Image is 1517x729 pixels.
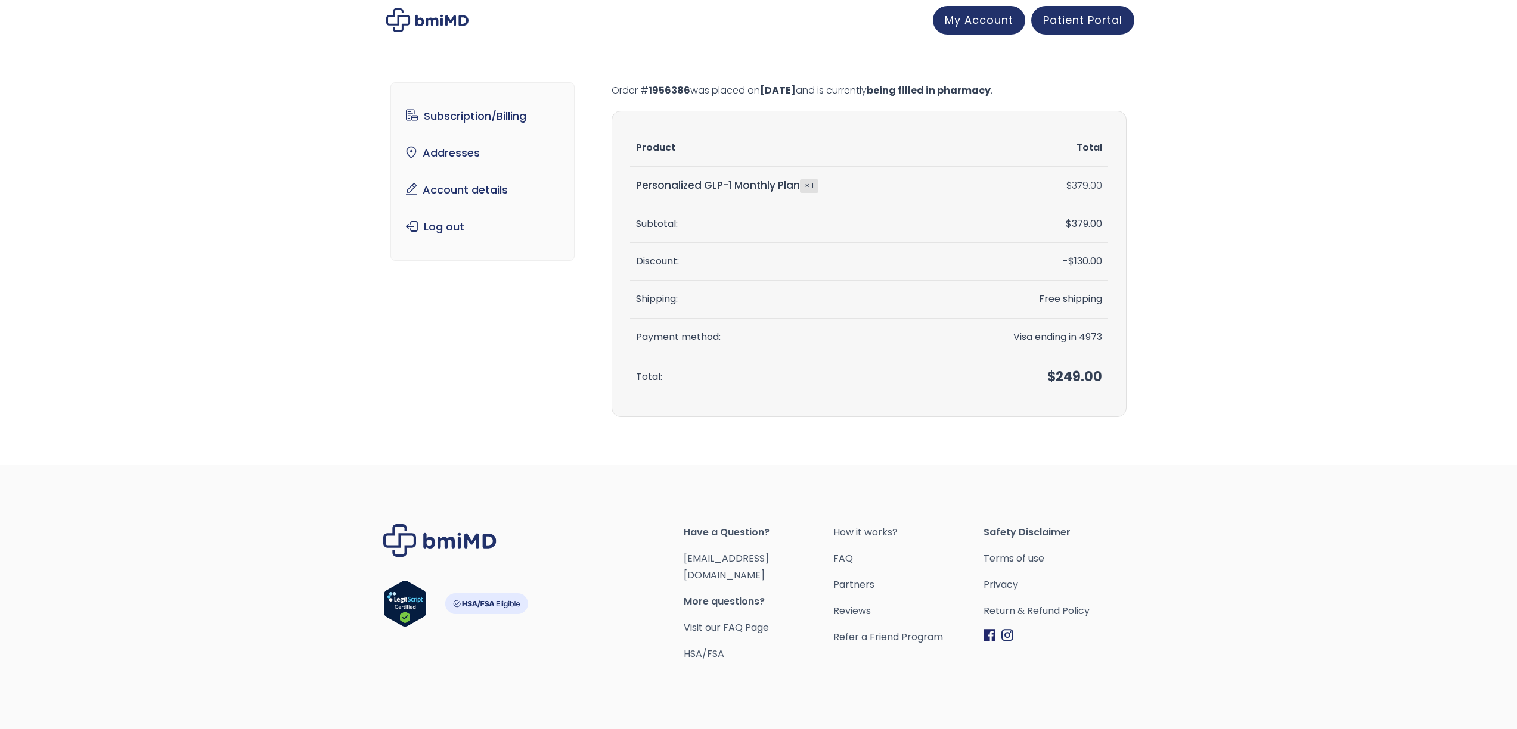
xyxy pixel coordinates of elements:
a: Visit our FAQ Page [684,621,769,634]
a: Terms of use [984,550,1134,567]
a: Log out [400,214,565,239]
img: Facebook [984,629,995,641]
strong: × 1 [800,179,818,192]
a: Subscription/Billing [400,104,565,129]
a: [EMAIL_ADDRESS][DOMAIN_NAME] [684,552,769,582]
a: Privacy [984,577,1134,593]
span: 130.00 [1068,254,1102,268]
a: Reviews [833,603,984,619]
span: My Account [945,13,1013,27]
span: $ [1066,217,1072,230]
a: Partners [833,577,984,593]
td: - [945,243,1108,281]
a: HSA/FSA [684,647,724,661]
span: 379.00 [1066,217,1102,230]
th: Shipping: [630,281,945,318]
mark: 1956386 [649,83,690,97]
span: $ [1047,367,1056,386]
mark: [DATE] [760,83,796,97]
a: Verify LegitScript Approval for www.bmimd.com [383,580,427,633]
th: Product [630,129,945,167]
img: My account [386,8,469,32]
th: Payment method: [630,319,945,356]
p: Order # was placed on and is currently . [612,82,1127,99]
span: $ [1066,179,1072,192]
a: Patient Portal [1031,6,1134,35]
span: Safety Disclaimer [984,524,1134,541]
img: Instagram [1001,629,1013,641]
a: My Account [933,6,1025,35]
th: Total [945,129,1108,167]
mark: being filled in pharmacy [867,83,991,97]
th: Subtotal: [630,205,945,243]
a: Account details [400,177,565,202]
td: Personalized GLP-1 Monthly Plan [630,167,945,205]
a: Refer a Friend Program [833,629,984,646]
a: How it works? [833,524,984,541]
td: Free shipping [945,281,1108,318]
td: Visa ending in 4973 [945,319,1108,356]
span: More questions? [684,593,834,610]
a: FAQ [833,550,984,567]
span: $ [1068,254,1074,268]
span: 249.00 [1047,367,1102,386]
a: Addresses [400,141,565,166]
img: HSA-FSA [445,593,528,614]
span: Patient Portal [1043,13,1122,27]
bdi: 379.00 [1066,179,1102,192]
th: Total: [630,356,945,398]
img: Brand Logo [383,524,497,557]
span: Have a Question? [684,524,834,541]
img: Verify Approval for www.bmimd.com [383,580,427,627]
a: Return & Refund Policy [984,603,1134,619]
nav: Account pages [390,82,575,261]
th: Discount: [630,243,945,281]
